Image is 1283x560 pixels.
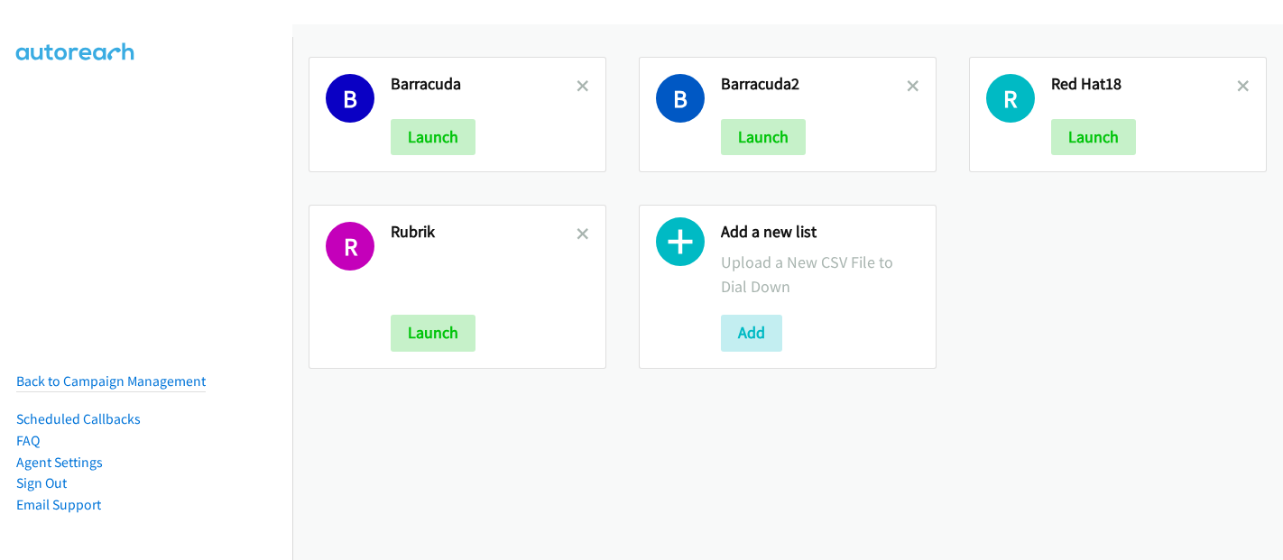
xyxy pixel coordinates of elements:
[986,74,1035,123] h1: R
[326,74,374,123] h1: B
[721,222,919,243] h2: Add a new list
[326,222,374,271] h1: R
[1232,214,1283,345] iframe: Resource Center
[1051,74,1237,95] h2: Red Hat18
[1051,119,1136,155] button: Launch
[16,496,101,513] a: Email Support
[391,222,577,243] h2: Rubrik
[721,315,782,351] button: Add
[391,74,577,95] h2: Barracuda
[656,74,705,123] h1: B
[391,119,475,155] button: Launch
[391,315,475,351] button: Launch
[16,454,103,471] a: Agent Settings
[16,474,67,491] a: Sign Out
[721,74,907,95] h2: Barracuda2
[16,372,206,390] a: Back to Campaign Management
[721,250,919,298] p: Upload a New CSV File to Dial Down
[721,119,806,155] button: Launch
[16,432,40,449] a: FAQ
[1131,482,1269,546] iframe: Checklist
[16,410,141,427] a: Scheduled Callbacks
